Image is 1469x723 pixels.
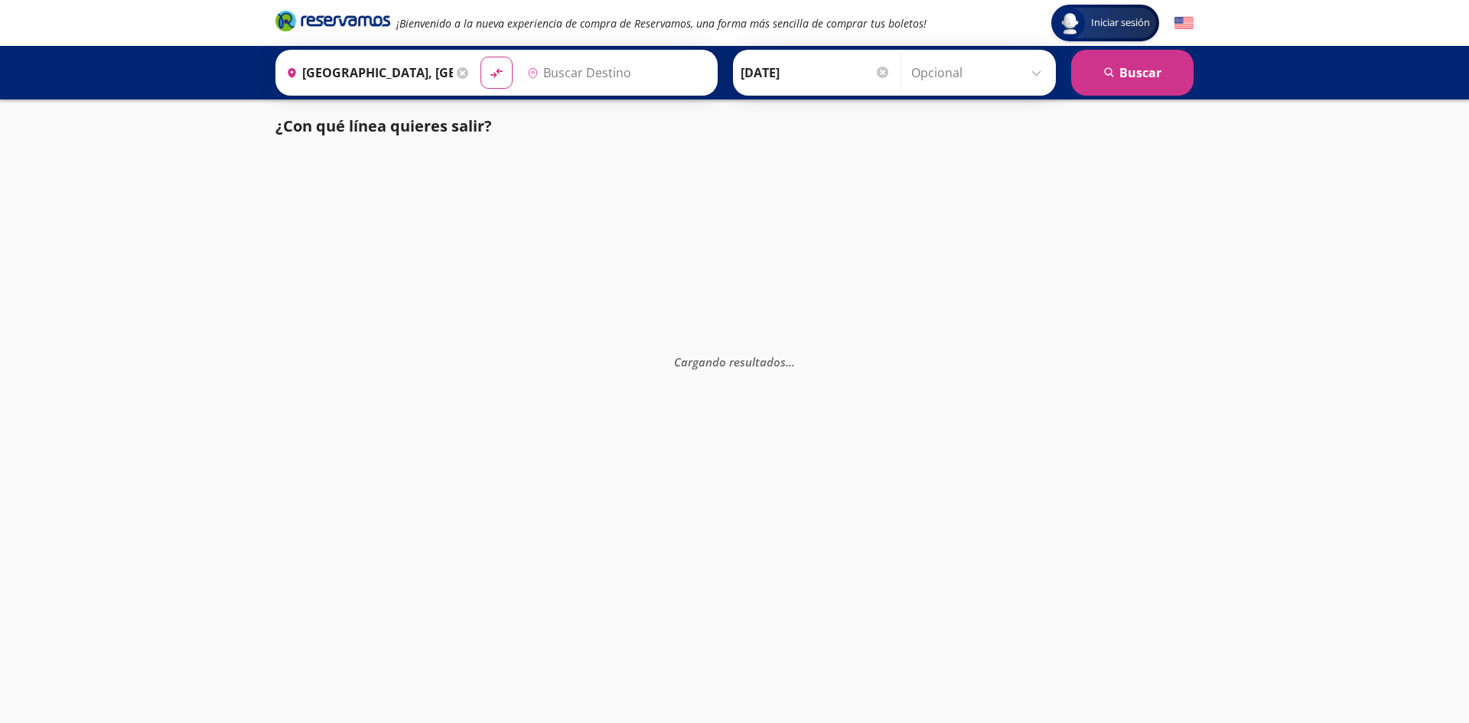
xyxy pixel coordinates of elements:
[911,54,1048,92] input: Opcional
[275,9,390,37] a: Brand Logo
[280,54,453,92] input: Buscar Origen
[1071,50,1194,96] button: Buscar
[792,353,795,369] span: .
[741,54,891,92] input: Elegir Fecha
[1174,14,1194,33] button: English
[1085,15,1156,31] span: Iniciar sesión
[786,353,789,369] span: .
[789,353,792,369] span: .
[275,9,390,32] i: Brand Logo
[396,16,927,31] em: ¡Bienvenido a la nueva experiencia de compra de Reservamos, una forma más sencilla de comprar tus...
[521,54,709,92] input: Buscar Destino
[674,353,795,369] em: Cargando resultados
[275,115,492,138] p: ¿Con qué línea quieres salir?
